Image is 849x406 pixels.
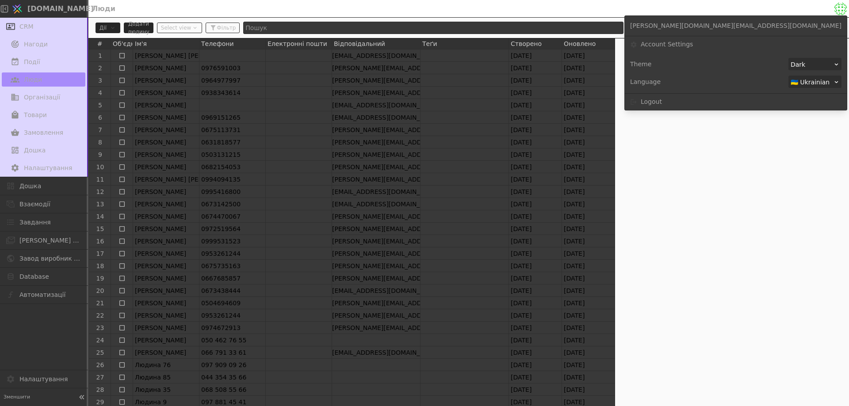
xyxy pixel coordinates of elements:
[135,161,199,173] div: [PERSON_NAME]
[332,285,420,296] div: [EMAIL_ADDRESS][DOMAIN_NAME]
[24,93,60,102] span: Організації
[90,161,111,173] div: 10
[199,89,241,96] span: 0938343614
[509,223,562,235] div: [DATE]
[124,23,153,33] a: Додати людину
[332,124,420,136] div: [PERSON_NAME][EMAIL_ADDRESS][DOMAIN_NAME]
[509,383,562,396] div: [DATE]
[96,23,120,33] button: Дії
[90,297,111,309] div: 21
[509,148,562,161] div: [DATE]
[90,359,111,371] div: 26
[90,198,111,210] div: 13
[90,371,111,383] div: 27
[562,136,615,148] div: [DATE]
[243,22,623,34] input: Пошук
[509,297,562,309] div: [DATE]
[199,250,241,257] span: 0953261244
[199,361,246,368] span: 097 909 09 26
[562,198,615,210] div: [DATE]
[24,146,46,155] span: Дошка
[562,309,615,322] div: [DATE]
[509,198,562,210] div: [DATE]
[199,139,241,146] span: 0631818577
[135,198,199,210] div: [PERSON_NAME]
[135,40,147,47] span: Ім'я
[332,210,420,222] div: [PERSON_NAME][EMAIL_ADDRESS][DOMAIN_NAME]
[88,4,115,14] h2: Люди
[24,163,72,173] span: Налаштування
[630,76,661,88] div: Language
[135,173,199,185] div: [PERSON_NAME] [PERSON_NAME]
[332,260,420,272] div: [PERSON_NAME][EMAIL_ADDRESS][DOMAIN_NAME]
[135,322,199,334] div: [PERSON_NAME]
[2,125,85,140] a: Замовлення
[332,223,420,235] div: [PERSON_NAME][EMAIL_ADDRESS][DOMAIN_NAME]
[334,40,385,47] span: Відповідальний
[4,394,76,401] span: Зменшити
[2,37,85,51] a: Нагоди
[2,55,85,69] a: Події
[562,87,615,99] div: [DATE]
[199,300,241,307] span: 0504694609
[201,40,234,47] span: Телефони
[509,334,562,346] div: [DATE]
[2,179,85,193] a: Дошка
[135,62,199,74] div: [PERSON_NAME]
[630,21,841,30] span: [PERSON_NAME][DOMAIN_NAME][EMAIL_ADDRESS][DOMAIN_NAME]
[509,247,562,260] div: [DATE]
[511,40,542,47] span: Створено
[562,322,615,334] div: [DATE]
[90,272,111,285] div: 19
[90,87,111,99] div: 4
[135,111,199,123] div: [PERSON_NAME]
[90,74,111,87] div: 3
[90,186,111,198] div: 12
[332,173,420,185] div: [PERSON_NAME][EMAIL_ADDRESS][DOMAIN_NAME]
[9,0,88,17] a: [DOMAIN_NAME]
[135,210,199,222] div: [PERSON_NAME]
[562,124,615,136] div: [DATE]
[135,285,199,296] div: [PERSON_NAME]
[509,322,562,334] div: [DATE]
[834,2,847,15] img: 5735acc6f03e7c3b16b24aa50f57ab30
[2,108,85,122] a: Товари
[90,260,111,272] div: 18
[562,99,615,111] div: [DATE]
[199,176,241,183] span: 0994094135
[199,398,246,406] span: 097 881 45 41
[135,297,199,309] div: [PERSON_NAME]
[332,235,420,247] div: [PERSON_NAME][EMAIL_ADDRESS][DOMAIN_NAME]
[199,126,241,133] span: 0675113731
[199,312,241,319] span: 0953261244
[199,163,241,171] span: 0682154053
[509,359,562,371] div: [DATE]
[562,272,615,285] div: [DATE]
[332,186,420,197] div: [EMAIL_ADDRESS][DOMAIN_NAME]
[562,247,615,260] div: [DATE]
[509,272,562,285] div: [DATE]
[199,238,241,245] span: 0999531523
[90,285,111,297] div: 20
[332,111,420,123] div: [EMAIL_ADDRESS][DOMAIN_NAME]
[509,285,562,297] div: [DATE]
[90,111,111,124] div: 6
[90,62,111,74] div: 2
[562,235,615,247] div: [DATE]
[562,148,615,161] div: [DATE]
[562,62,615,74] div: [DATE]
[2,215,85,229] a: Завдання
[2,233,85,247] a: [PERSON_NAME] розсилки
[90,247,111,260] div: 17
[509,235,562,247] div: [DATE]
[562,346,615,359] div: [DATE]
[332,136,420,148] div: [PERSON_NAME][EMAIL_ADDRESS][DOMAIN_NAME]
[19,22,34,31] span: CRM
[562,74,615,87] div: [DATE]
[509,87,562,99] div: [DATE]
[11,0,24,17] img: Logo
[90,235,111,247] div: 16
[2,269,85,284] a: Database
[24,128,63,137] span: Замовлення
[564,40,596,47] span: Оновлено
